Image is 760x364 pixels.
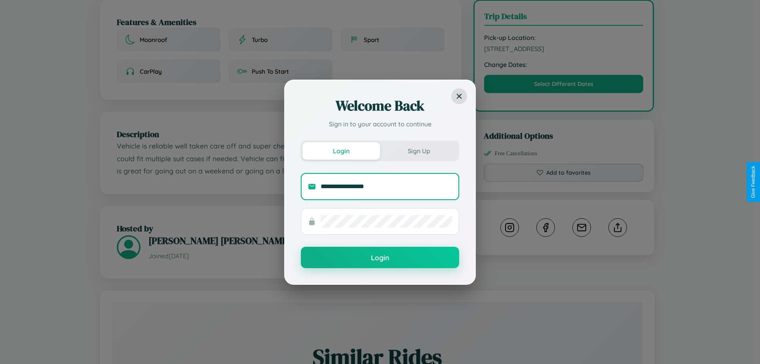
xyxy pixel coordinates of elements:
h2: Welcome Back [301,96,459,115]
p: Sign in to your account to continue [301,119,459,129]
button: Sign Up [380,142,458,160]
div: Give Feedback [750,166,756,198]
button: Login [302,142,380,160]
button: Login [301,247,459,268]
